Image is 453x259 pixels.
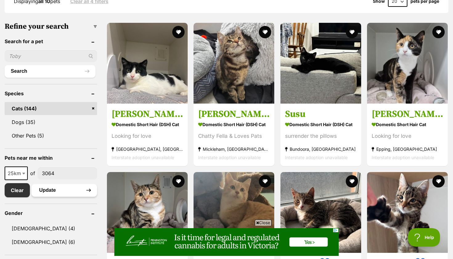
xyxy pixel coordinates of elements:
button: favourite [432,26,445,38]
a: [PERSON_NAME] Domestic Short Hair Cat Looking for love Epping, [GEOGRAPHIC_DATA] Interstate adopt... [367,104,448,166]
span: 25km [5,169,27,178]
span: Interstate adoption unavailable [372,155,434,160]
header: Pets near me within [5,155,97,161]
a: [DEMOGRAPHIC_DATA] (4) [5,222,97,235]
iframe: Help Scout Beacon - Open [408,228,441,247]
button: Update [31,184,97,196]
button: favourite [432,175,445,187]
input: Toby [5,50,97,62]
a: Cats (144) [5,102,97,115]
a: Susu Domestic Short Hair (DSH) Cat surrender the pillows Bundoora, [GEOGRAPHIC_DATA] Interstate a... [280,104,361,166]
header: Gender [5,210,97,216]
h3: [PERSON_NAME] 💙 [198,108,270,120]
div: surrender the pillows [285,132,357,140]
img: Billy 💙 - Domestic Short Hair (DSH) Cat [194,23,274,104]
img: Channing 💙 - Domestic Short Hair (DSH) Cat [367,172,448,253]
a: [PERSON_NAME] 💙 Domestic Short Hair (DSH) Cat Chatty Fella & Loves Pats Mickleham, [GEOGRAPHIC_DA... [194,104,274,166]
strong: Bundoora, [GEOGRAPHIC_DATA] [285,145,357,153]
button: favourite [172,26,185,38]
strong: [GEOGRAPHIC_DATA], [GEOGRAPHIC_DATA] [112,145,183,153]
strong: Epping, [GEOGRAPHIC_DATA] [372,145,443,153]
a: Dogs (35) [5,116,97,129]
span: Close [255,220,271,226]
strong: Domestic Short Hair (DSH) Cat [198,120,270,129]
div: Looking for love [112,132,183,140]
img: Sharon - Domestic Short Hair Cat [367,23,448,104]
h3: [PERSON_NAME] [372,108,443,120]
strong: Domestic Short Hair Cat [372,120,443,129]
strong: Mickleham, [GEOGRAPHIC_DATA] [198,145,270,153]
iframe: Advertisement [114,228,339,256]
span: of [30,170,35,177]
button: Search [5,65,96,77]
img: Susu - Domestic Short Hair (DSH) Cat [280,23,361,104]
h3: Susu [285,108,357,120]
img: Normie 💙 - Domestic Short Hair (DSH) Cat [280,172,361,253]
header: Species [5,91,97,96]
button: favourite [346,26,358,38]
strong: Domestic Short Hair (DSH) Cat [112,120,183,129]
a: Clear [5,183,30,197]
input: postcode [38,167,97,179]
h3: [PERSON_NAME] [112,108,183,120]
span: Interstate adoption unavailable [198,155,261,160]
button: favourite [259,175,271,187]
div: Chatty Fella & Loves Pats [198,132,270,140]
header: Search for a pet [5,39,97,44]
a: [DEMOGRAPHIC_DATA] (6) [5,236,97,249]
span: Interstate adoption unavailable [112,155,174,160]
button: favourite [259,26,271,38]
span: Interstate adoption unavailable [285,155,348,160]
a: Other Pets (5) [5,129,97,142]
img: Kelly - Domestic Short Hair Cat [107,172,188,253]
img: Honey * 9 Lives Project Rescue* - Domestic Short Hair (DSH) Cat [194,172,274,253]
button: favourite [172,175,185,187]
h3: Refine your search [5,22,97,31]
a: [PERSON_NAME] Domestic Short Hair (DSH) Cat Looking for love [GEOGRAPHIC_DATA], [GEOGRAPHIC_DATA]... [107,104,188,166]
img: Harris - Domestic Short Hair (DSH) Cat [107,23,188,104]
span: 25km [5,166,28,180]
button: favourite [346,175,358,187]
strong: Domestic Short Hair (DSH) Cat [285,120,357,129]
div: Looking for love [372,132,443,140]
